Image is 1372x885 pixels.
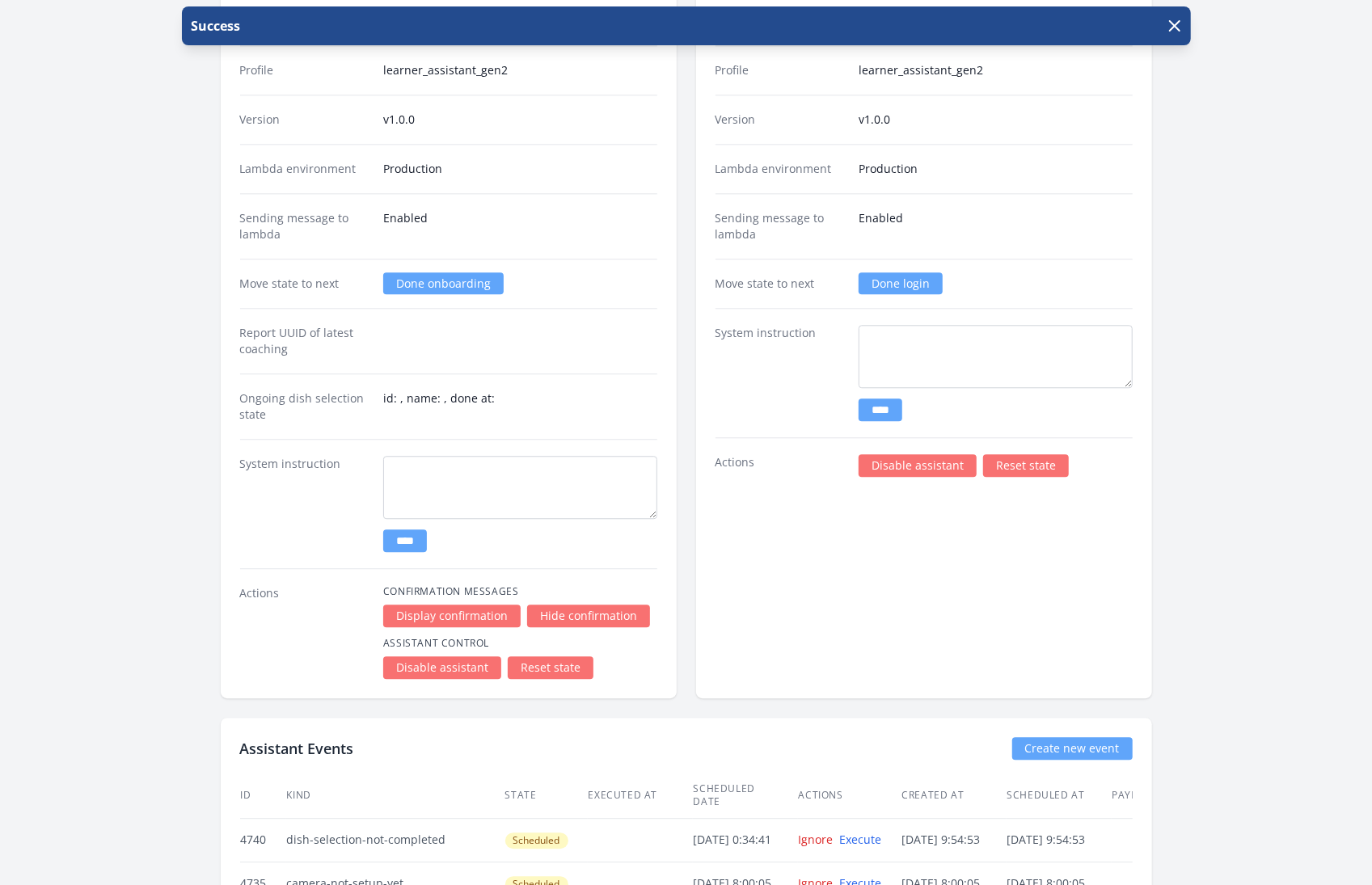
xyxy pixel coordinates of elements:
[383,112,657,128] dd: v1.0.0
[508,656,593,679] a: Reset state
[716,210,846,242] dt: Sending message to lambda
[983,454,1069,477] a: Reset state
[716,325,846,421] dt: System instruction
[859,62,1133,78] dd: learner_assistant_gen2
[716,161,846,177] dt: Lambda environment
[240,112,370,128] dt: Version
[240,390,370,423] dt: Ongoing dish selection state
[383,272,504,294] a: Done onboarding
[504,773,588,819] th: State
[240,585,370,679] dt: Actions
[240,818,286,862] td: 4740
[240,737,354,760] h2: Assistant Events
[588,773,693,819] th: Executed at
[505,832,568,849] span: Scheduled
[716,112,846,128] dt: Version
[716,62,846,78] dt: Profile
[286,818,504,862] td: dish-selection-not-completed
[383,161,657,177] dd: Production
[240,456,370,552] dt: System instruction
[901,818,1007,862] td: [DATE] 9:54:53
[240,62,370,78] dt: Profile
[799,832,834,847] a: Ignore
[859,161,1133,177] dd: Production
[693,818,798,862] td: [DATE] 0:34:41
[383,605,521,627] a: Display confirmation
[1007,818,1112,862] td: [DATE] 9:54:53
[859,210,1133,242] dd: Enabled
[859,112,1133,128] dd: v1.0.0
[859,454,977,477] a: Disable assistant
[383,210,657,242] dd: Enabled
[383,637,657,650] h4: Assistant Control
[240,161,370,177] dt: Lambda environment
[716,454,846,477] dt: Actions
[716,276,846,292] dt: Move state to next
[901,773,1007,819] th: Created at
[693,773,798,819] th: Scheduled date
[859,272,943,294] a: Done login
[1007,773,1112,819] th: Scheduled at
[383,585,657,598] h4: Confirmation Messages
[286,773,504,819] th: Kind
[840,832,882,847] a: Execute
[240,276,370,292] dt: Move state to next
[527,605,650,627] a: Hide confirmation
[383,62,657,78] dd: learner_assistant_gen2
[798,773,901,819] th: Actions
[240,773,286,819] th: ID
[240,325,370,357] dt: Report UUID of latest coaching
[240,210,370,242] dt: Sending message to lambda
[1012,737,1133,760] a: Create new event
[383,656,501,679] a: Disable assistant
[188,16,241,36] p: Success
[383,390,657,423] dd: id: , name: , done at:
